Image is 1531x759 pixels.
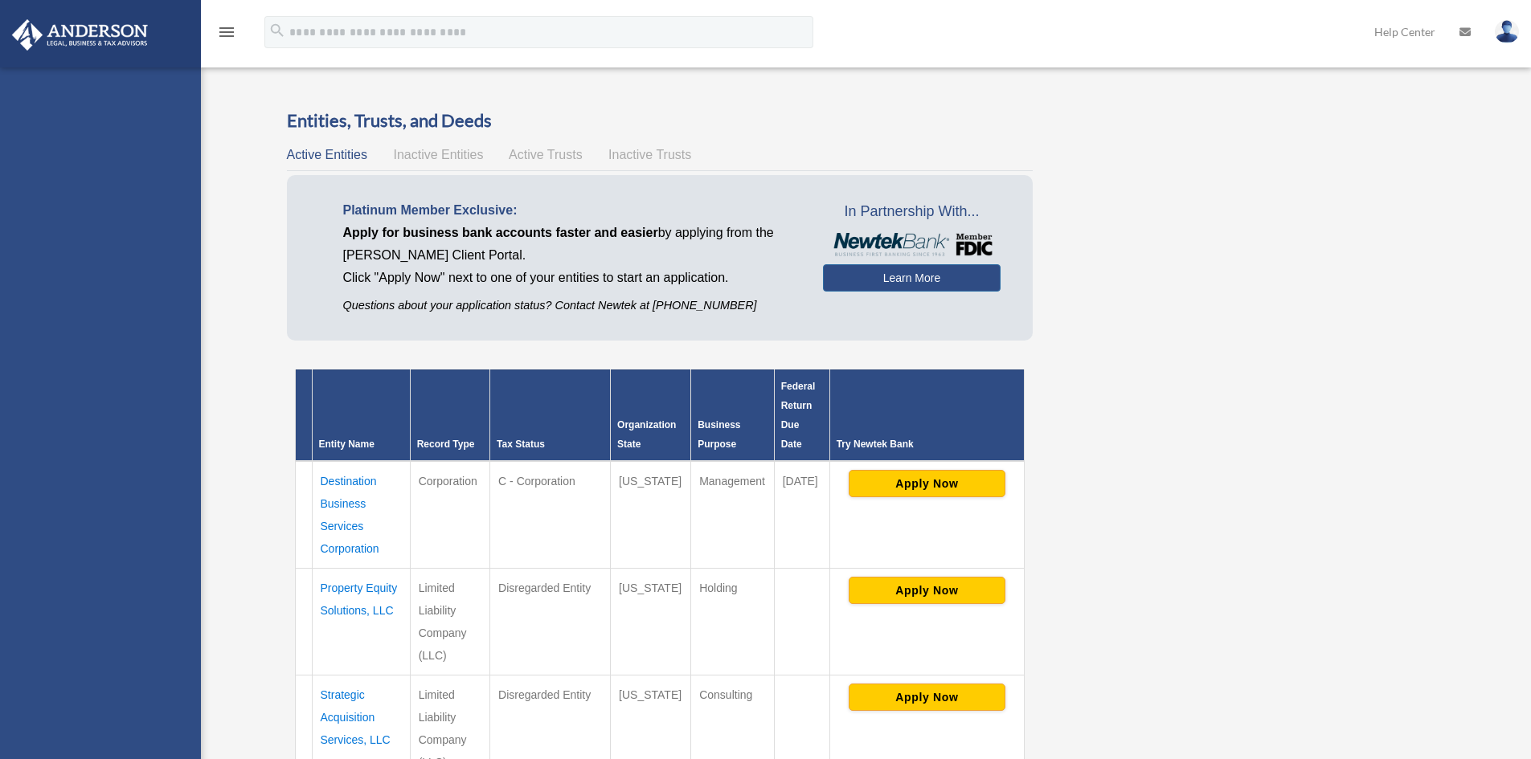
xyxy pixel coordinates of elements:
span: Inactive Trusts [608,148,691,161]
p: Platinum Member Exclusive: [343,199,799,222]
span: Active Trusts [509,148,583,161]
i: menu [217,22,236,42]
div: Try Newtek Bank [837,435,1018,454]
td: Limited Liability Company (LLC) [410,568,489,675]
span: In Partnership With... [823,199,1001,225]
th: Record Type [410,369,489,461]
td: Disregarded Entity [490,568,611,675]
td: Property Equity Solutions, LLC [312,568,410,675]
td: [US_STATE] [611,461,691,569]
img: Anderson Advisors Platinum Portal [7,19,153,51]
span: Active Entities [287,148,367,161]
td: Destination Business Services Corporation [312,461,410,569]
td: C - Corporation [490,461,611,569]
th: Federal Return Due Date [774,369,829,461]
p: by applying from the [PERSON_NAME] Client Portal. [343,222,799,267]
img: NewtekBankLogoSM.png [831,233,993,257]
h3: Entities, Trusts, and Deeds [287,108,1034,133]
a: Learn More [823,264,1001,292]
button: Apply Now [849,684,1005,711]
th: Entity Name [312,369,410,461]
th: Tax Status [490,369,611,461]
td: [DATE] [774,461,829,569]
a: menu [217,28,236,42]
td: Management [691,461,775,569]
span: Apply for business bank accounts faster and easier [343,226,658,239]
button: Apply Now [849,470,1005,497]
i: search [268,22,286,39]
button: Apply Now [849,577,1005,604]
th: Business Purpose [691,369,775,461]
th: Organization State [611,369,691,461]
td: Corporation [410,461,489,569]
p: Click "Apply Now" next to one of your entities to start an application. [343,267,799,289]
img: User Pic [1495,20,1519,43]
p: Questions about your application status? Contact Newtek at [PHONE_NUMBER] [343,296,799,316]
td: Holding [691,568,775,675]
span: Inactive Entities [393,148,483,161]
td: [US_STATE] [611,568,691,675]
